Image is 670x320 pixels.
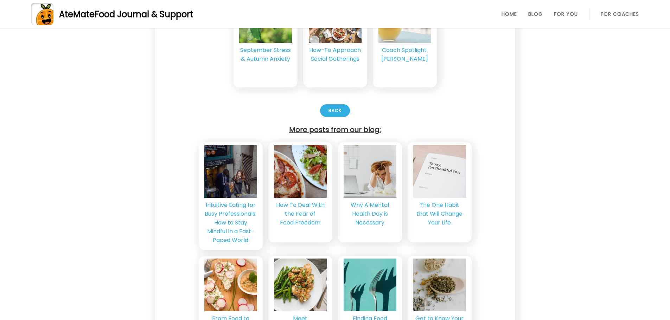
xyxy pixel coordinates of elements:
div: Intuitive Eating for Busy Professionals: How to Stay Mindful in a Fast-Paced World [204,201,257,244]
div: How-To Approach Social Gatherings [309,46,362,63]
a: Woman sitting at a laptop, holding her head. Image: Pexels - Karolina GrabowskaWhy A Mental Healt... [338,142,402,242]
img: A plate of food of vegetables and meat. [259,259,342,311]
a: For You [554,11,578,17]
img: A table with pizza and salad. [260,145,341,198]
a: Journaling Grateful. Unsplash - Hello RevivalThe One Habit that Will Change Your Life [408,142,472,242]
a: For Coaches [601,11,639,17]
img: Journaling Grateful. Unsplash - Hello Revival [400,145,479,198]
a: Home [502,11,517,17]
div: Coach Spotlight: [PERSON_NAME] [378,46,431,63]
h4: More posts from our blog: [166,125,504,137]
a: intuitive eating for bust professionals. Image: Pexels - Mizuno KIntuitive Eating for Busy Profes... [199,142,263,250]
a: A table with pizza and salad. How To Deal With the Fear of Food Freedom [268,142,332,242]
img: Food mood journal. Image: Pexels - Pixabay [184,259,277,311]
div: The One Habit that Will Change Your Life [413,201,466,227]
img: Amy Bondar. Image: Pexels - Tara Winstead [398,259,480,311]
a: AteMateFood Journal & Support [31,3,639,25]
img: intuitive eating for bust professionals. Image: Pexels - Mizuno K [191,145,270,198]
span: Food Journal & Support [95,8,193,20]
div: Back [320,104,350,117]
img: Woman sitting at a laptop, holding her head. Image: Pexels - Karolina Grabowska [328,145,412,198]
a: Blog [528,11,543,17]
div: How To Deal With the Fear of Food Freedom [274,201,327,227]
div: September Stress & Autumn Anxiety [239,46,292,63]
img: Forks [305,259,434,311]
div: AteMate [53,8,193,20]
div: Why A Mental Health Day is Necessary [344,201,396,227]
